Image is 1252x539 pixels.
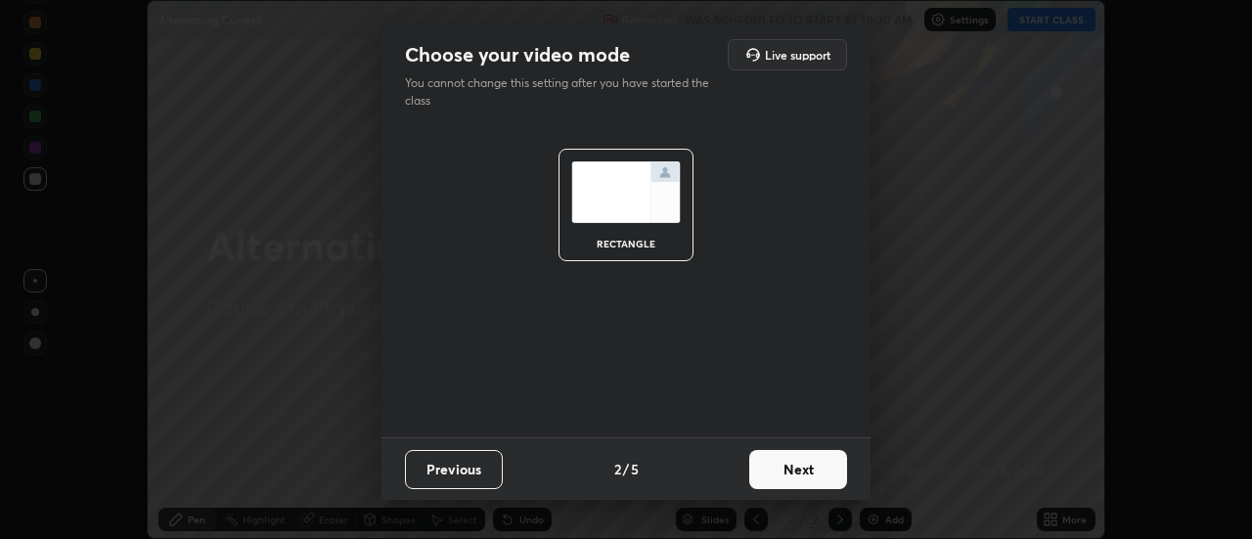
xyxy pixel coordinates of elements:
h2: Choose your video mode [405,42,630,67]
button: Next [749,450,847,489]
h4: / [623,459,629,479]
h5: Live support [765,49,830,61]
button: Previous [405,450,503,489]
h4: 2 [614,459,621,479]
h4: 5 [631,459,639,479]
img: normalScreenIcon.ae25ed63.svg [571,161,681,223]
p: You cannot change this setting after you have started the class [405,74,722,110]
div: rectangle [587,239,665,248]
